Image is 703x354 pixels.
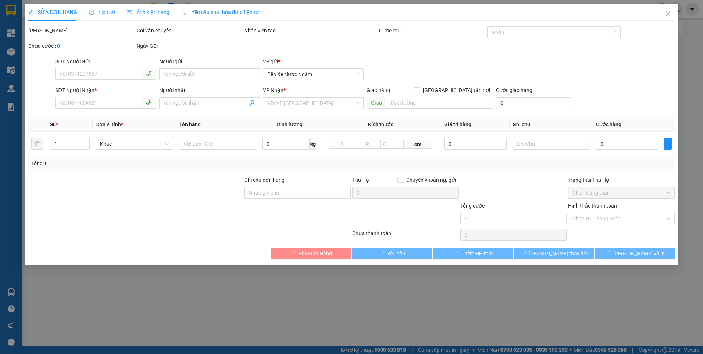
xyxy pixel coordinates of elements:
[352,177,369,183] span: Thu Hộ
[31,138,43,150] button: delete
[664,138,672,150] button: plus
[387,249,405,258] span: Yêu cầu
[596,121,621,127] span: Cước hàng
[244,177,285,183] label: Ghi chú đơn hàng
[351,229,460,242] div: Chưa thanh toán
[136,26,243,35] div: Gói vận chuyển:
[250,100,256,106] span: user-add
[355,140,381,149] input: R
[665,11,671,17] span: close
[420,86,493,94] span: [GEOGRAPHIC_DATA] tận nơi
[461,249,493,258] span: Thêm ĐH mới
[263,57,364,66] div: VP gửi
[89,10,94,15] span: clock-circle
[50,121,56,127] span: SL
[127,9,169,15] span: Ảnh kiện hàng
[310,138,317,150] span: kg
[290,251,298,256] span: loading
[329,140,355,149] input: D
[28,42,135,50] div: Chưa cước :
[568,176,675,184] div: Trạng thái Thu Hộ
[55,57,156,66] div: SĐT Người Gửi
[271,248,351,259] button: Hủy Đơn Hàng
[244,187,351,199] input: Ghi chú đơn hàng
[367,87,390,93] span: Giao hàng
[57,43,60,49] b: 0
[664,141,671,147] span: plus
[367,97,386,109] span: Giao
[605,251,613,256] span: loading
[96,121,123,127] span: Đơn vị tính
[521,251,529,256] span: loading
[613,249,665,258] span: [PERSON_NAME] và In
[179,138,256,150] input: VD: Bàn, Ghế
[658,4,678,24] button: Close
[368,121,393,127] span: Kích thước
[31,159,271,167] div: Tổng: 1
[276,121,303,127] span: Định lượng
[403,176,459,184] span: Chuyển khoản ng. gửi
[146,99,151,105] span: phone
[513,138,590,150] input: Ghi Chú
[352,248,432,259] button: Yêu cầu
[89,9,115,15] span: Lịch sử
[263,87,283,93] span: VP Nhận
[568,203,617,209] label: Hình thức thanh toán
[146,71,151,77] span: phone
[572,187,670,198] span: Chọn trạng thái
[298,249,332,258] span: Hủy Đơn Hàng
[28,26,135,35] div: [PERSON_NAME]:
[28,9,77,15] span: SỬA ĐƠN HÀNG
[380,140,404,149] input: C
[159,57,260,66] div: Người gửi
[136,42,243,50] div: Ngày GD:
[404,140,432,149] span: cm
[496,97,571,109] input: Cước giao hàng
[529,249,588,258] span: [PERSON_NAME] thay đổi
[444,121,471,127] span: Giá trị hàng
[179,121,200,127] span: Tên hàng
[159,86,260,94] div: Người nhận
[386,97,493,109] input: Dọc đường
[379,251,387,256] span: loading
[510,117,593,132] th: Ghi chú
[267,69,359,80] span: Bến Xe Nước Ngầm
[244,26,378,35] div: Nhân viên tạo:
[100,138,169,149] span: Khác
[55,86,156,94] div: SĐT Người Nhận
[496,87,532,93] label: Cước giao hàng
[460,203,485,209] span: Tổng cước
[28,10,33,15] span: edit
[181,10,187,15] img: icon
[433,248,513,259] button: Thêm ĐH mới
[595,248,675,259] button: [PERSON_NAME] và In
[379,26,486,35] div: Cước rồi :
[127,10,132,15] span: picture
[453,251,461,256] span: loading
[514,248,594,259] button: [PERSON_NAME] thay đổi
[181,9,259,15] span: Yêu cầu xuất hóa đơn điện tử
